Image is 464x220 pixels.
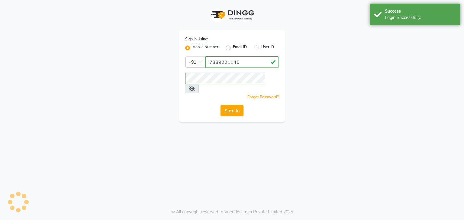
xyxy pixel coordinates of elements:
[261,44,274,52] label: User ID
[185,36,208,42] label: Sign In Using:
[385,8,456,14] div: Success
[385,14,456,21] div: Login Successfully.
[208,6,256,24] img: logo1.svg
[205,56,279,68] input: Username
[233,44,247,52] label: Email ID
[185,73,265,84] input: Username
[192,44,218,52] label: Mobile Number
[221,105,243,116] button: Sign In
[247,95,279,99] a: Forgot Password?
